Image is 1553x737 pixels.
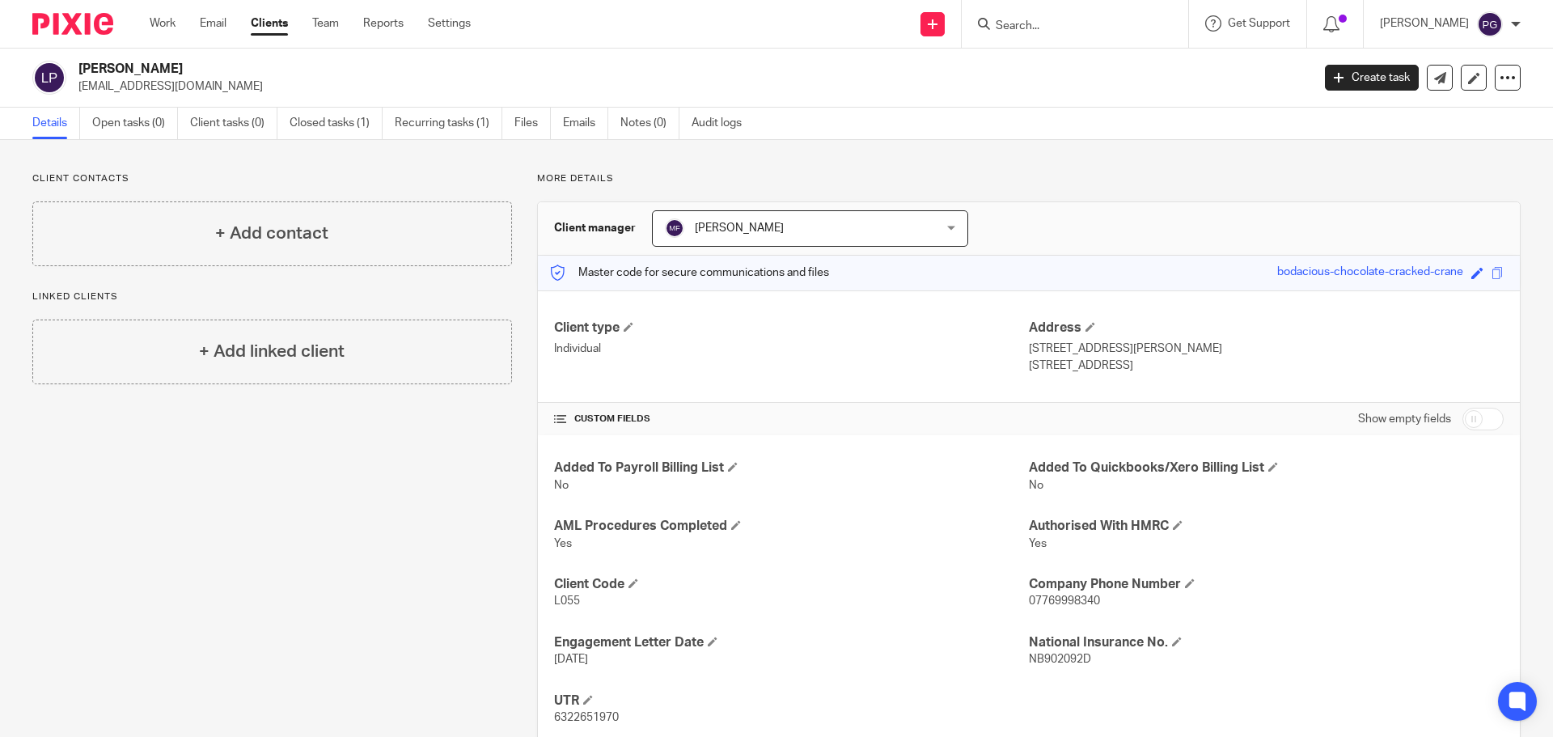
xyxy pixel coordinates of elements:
[92,108,178,139] a: Open tasks (0)
[199,339,345,364] h4: + Add linked client
[554,595,580,607] span: L055
[190,108,277,139] a: Client tasks (0)
[554,518,1029,535] h4: AML Procedures Completed
[1029,341,1504,357] p: [STREET_ADDRESS][PERSON_NAME]
[150,15,176,32] a: Work
[1029,320,1504,337] h4: Address
[32,290,512,303] p: Linked clients
[215,221,328,246] h4: + Add contact
[554,634,1029,651] h4: Engagement Letter Date
[1029,480,1043,491] span: No
[78,78,1301,95] p: [EMAIL_ADDRESS][DOMAIN_NAME]
[550,265,829,281] p: Master code for secure communications and files
[1029,460,1504,477] h4: Added To Quickbooks/Xero Billing List
[428,15,471,32] a: Settings
[32,108,80,139] a: Details
[200,15,226,32] a: Email
[554,413,1029,426] h4: CUSTOM FIELDS
[1029,576,1504,593] h4: Company Phone Number
[537,172,1521,185] p: More details
[994,19,1140,34] input: Search
[665,218,684,238] img: svg%3E
[1029,538,1047,549] span: Yes
[554,320,1029,337] h4: Client type
[554,480,569,491] span: No
[1228,18,1290,29] span: Get Support
[251,15,288,32] a: Clients
[32,172,512,185] p: Client contacts
[78,61,1056,78] h2: [PERSON_NAME]
[514,108,551,139] a: Files
[554,538,572,549] span: Yes
[554,341,1029,357] p: Individual
[1029,595,1100,607] span: 07769998340
[1380,15,1469,32] p: [PERSON_NAME]
[1029,654,1091,665] span: NB902092D
[1358,411,1451,427] label: Show empty fields
[554,220,636,236] h3: Client manager
[554,460,1029,477] h4: Added To Payroll Billing List
[554,576,1029,593] h4: Client Code
[692,108,754,139] a: Audit logs
[554,654,588,665] span: [DATE]
[554,712,619,723] span: 6322651970
[32,13,113,35] img: Pixie
[563,108,608,139] a: Emails
[395,108,502,139] a: Recurring tasks (1)
[1325,65,1419,91] a: Create task
[312,15,339,32] a: Team
[1029,634,1504,651] h4: National Insurance No.
[1277,264,1463,282] div: bodacious-chocolate-cracked-crane
[32,61,66,95] img: svg%3E
[1029,518,1504,535] h4: Authorised With HMRC
[1029,358,1504,374] p: [STREET_ADDRESS]
[363,15,404,32] a: Reports
[695,222,784,234] span: [PERSON_NAME]
[620,108,679,139] a: Notes (0)
[290,108,383,139] a: Closed tasks (1)
[554,693,1029,709] h4: UTR
[1477,11,1503,37] img: svg%3E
